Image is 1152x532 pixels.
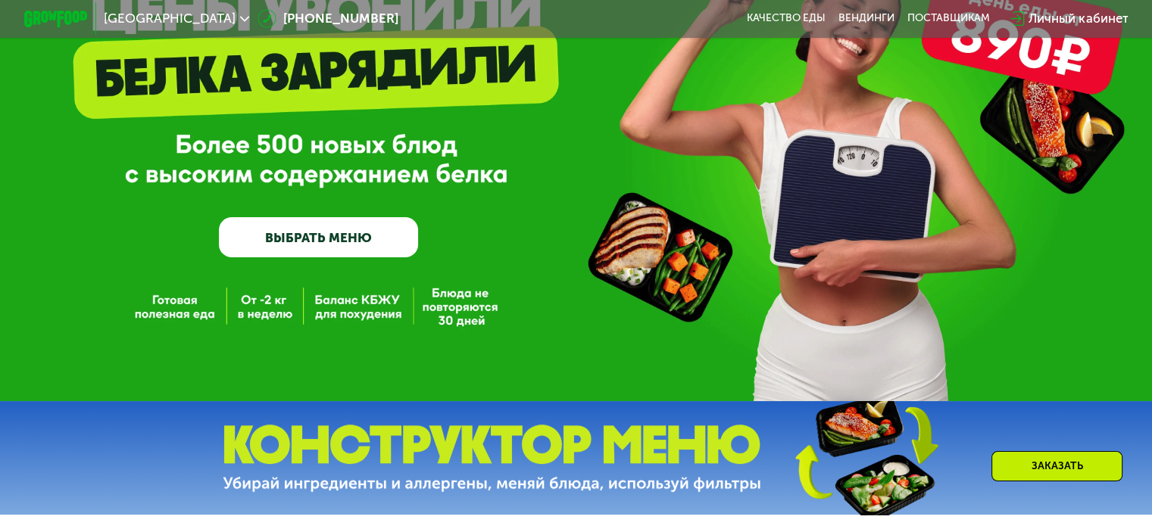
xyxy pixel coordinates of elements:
a: ВЫБРАТЬ МЕНЮ [219,217,418,257]
span: [GEOGRAPHIC_DATA] [104,12,236,25]
div: Личный кабинет [1029,9,1128,28]
a: Качество еды [747,12,826,25]
div: Заказать [991,451,1122,481]
a: [PHONE_NUMBER] [258,9,398,28]
a: Вендинги [838,12,894,25]
div: поставщикам [907,12,990,25]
